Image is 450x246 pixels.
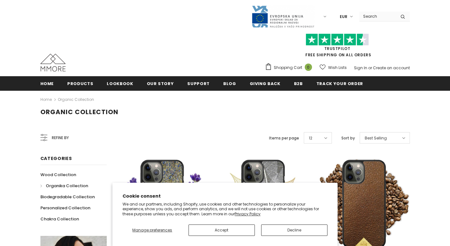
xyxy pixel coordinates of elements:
button: Accept [189,224,255,236]
span: Best Selling [365,135,387,141]
span: Products [67,81,93,87]
a: Lookbook [107,76,133,90]
a: Biodegradable Collection [40,191,95,202]
button: Decline [261,224,327,236]
h2: Cookie consent [123,193,327,200]
span: Home [40,81,54,87]
span: EUR [340,14,347,20]
a: Shopping Cart 0 [265,63,315,72]
a: Track your order [316,76,363,90]
span: support [187,81,210,87]
a: Personalized Collection [40,202,90,213]
a: Chakra Collection [40,213,79,224]
span: Manage preferences [132,227,172,233]
span: Biodegradable Collection [40,194,95,200]
span: Organic Collection [40,108,118,116]
span: Personalized Collection [40,205,90,211]
span: Our Story [147,81,174,87]
span: Refine by [52,134,69,141]
img: MMORE Cases [40,54,66,71]
a: Javni Razpis [251,14,315,19]
span: Chakra Collection [40,216,79,222]
span: 0 [305,64,312,71]
label: Items per page [269,135,299,141]
span: FREE SHIPPING ON ALL ORDERS [265,36,410,58]
span: Giving back [250,81,280,87]
a: Trustpilot [324,46,351,51]
a: Create an account [373,65,410,71]
a: Blog [223,76,236,90]
a: Home [40,96,52,103]
p: We and our partners, including Shopify, use cookies and other technologies to personalize your ex... [123,202,327,217]
a: Organika Collection [40,180,88,191]
span: Organika Collection [46,183,88,189]
span: 12 [309,135,312,141]
span: Wish Lists [328,65,347,71]
a: Giving back [250,76,280,90]
img: Trust Pilot Stars [306,34,369,46]
a: Home [40,76,54,90]
button: Manage preferences [123,224,182,236]
a: B2B [294,76,303,90]
a: Wood Collection [40,169,76,180]
a: Privacy Policy [235,211,261,217]
a: support [187,76,210,90]
label: Sort by [341,135,355,141]
span: Track your order [316,81,363,87]
span: Categories [40,155,72,162]
span: Blog [223,81,236,87]
span: Lookbook [107,81,133,87]
span: or [368,65,372,71]
a: Wish Lists [320,62,347,73]
a: Sign In [354,65,367,71]
a: Our Story [147,76,174,90]
span: B2B [294,81,303,87]
a: Products [67,76,93,90]
img: Javni Razpis [251,5,315,28]
span: Wood Collection [40,172,76,178]
span: Shopping Cart [274,65,302,71]
input: Search Site [359,12,396,21]
a: Organic Collection [58,97,94,102]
